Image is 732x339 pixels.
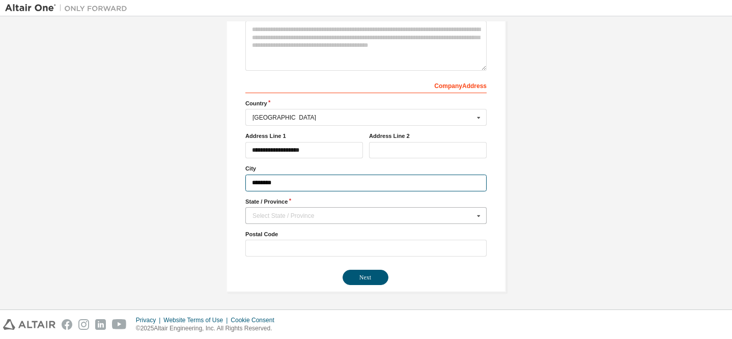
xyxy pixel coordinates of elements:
[245,77,487,93] div: Company Address
[245,99,487,107] label: Country
[163,316,231,324] div: Website Terms of Use
[343,270,388,285] button: Next
[231,316,280,324] div: Cookie Consent
[245,197,487,206] label: State / Province
[136,316,163,324] div: Privacy
[62,319,72,330] img: facebook.svg
[245,132,363,140] label: Address Line 1
[245,230,487,238] label: Postal Code
[95,319,106,330] img: linkedin.svg
[78,319,89,330] img: instagram.svg
[112,319,127,330] img: youtube.svg
[252,115,474,121] div: [GEOGRAPHIC_DATA]
[245,164,487,173] label: City
[5,3,132,13] img: Altair One
[369,132,487,140] label: Address Line 2
[252,213,474,219] div: Select State / Province
[136,324,280,333] p: © 2025 Altair Engineering, Inc. All Rights Reserved.
[3,319,55,330] img: altair_logo.svg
